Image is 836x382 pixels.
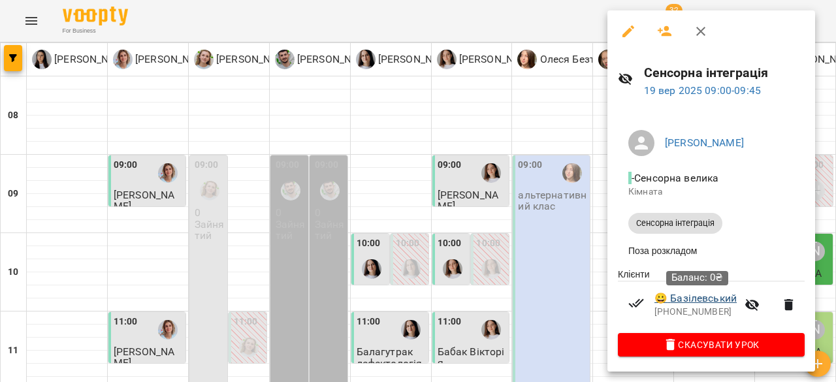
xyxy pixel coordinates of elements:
[644,84,761,97] a: 19 вер 2025 09:00-09:45
[665,136,744,149] a: [PERSON_NAME]
[628,172,722,184] span: - Сенсорна велика
[628,217,722,229] span: Сенсорна інтеграція
[671,272,723,283] span: Баланс: 0₴
[618,239,805,263] li: Поза розкладом
[628,337,794,353] span: Скасувати Урок
[618,268,805,333] ul: Клієнти
[618,333,805,357] button: Скасувати Урок
[654,306,737,319] p: [PHONE_NUMBER]
[628,185,794,199] p: Кімната
[628,295,644,311] svg: Візит сплачено
[644,63,805,83] h6: Сенсорна інтеграція
[654,291,737,306] a: 😀 Базілевський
